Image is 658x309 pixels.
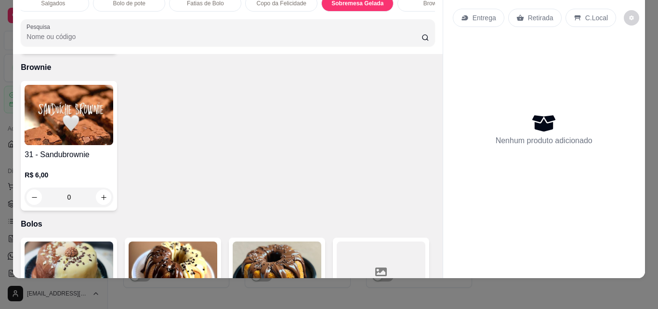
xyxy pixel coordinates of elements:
p: C.Local [585,13,608,23]
input: Pesquisa [26,32,421,41]
p: Bolos [21,218,434,230]
p: Nenhum produto adicionado [496,135,592,147]
p: Brownie [21,62,434,73]
img: product-image [25,242,113,302]
h4: 31 - Sandubrownie [25,149,113,161]
img: product-image [25,85,113,145]
p: Retirada [528,13,553,23]
label: Pesquisa [26,23,53,31]
img: product-image [233,242,321,302]
button: decrease-product-quantity [624,10,639,26]
p: R$ 6,00 [25,170,113,180]
p: Entrega [473,13,496,23]
img: product-image [129,242,217,302]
